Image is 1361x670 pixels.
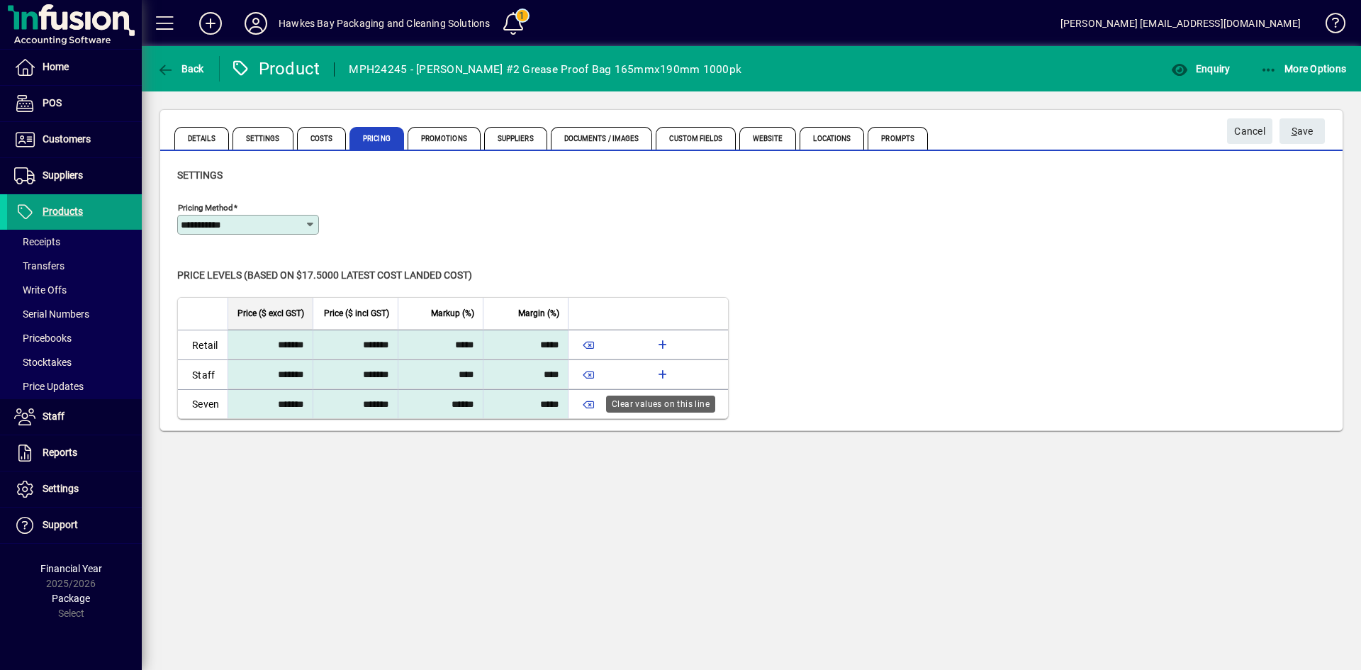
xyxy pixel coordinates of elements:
[7,326,142,350] a: Pricebooks
[1060,12,1301,35] div: [PERSON_NAME] [EMAIL_ADDRESS][DOMAIN_NAME]
[14,236,60,247] span: Receipts
[178,203,233,213] mat-label: Pricing method
[606,396,715,413] div: Clear values on this line
[43,97,62,108] span: POS
[297,127,347,150] span: Costs
[279,12,491,35] div: Hawkes Bay Packaging and Cleaning Solutions
[656,127,735,150] span: Custom Fields
[518,306,559,321] span: Margin (%)
[233,127,293,150] span: Settings
[43,447,77,458] span: Reports
[7,435,142,471] a: Reports
[324,306,389,321] span: Price ($ incl GST)
[157,63,204,74] span: Back
[1292,120,1314,143] span: ave
[7,122,142,157] a: Customers
[174,127,229,150] span: Details
[43,61,69,72] span: Home
[800,127,864,150] span: Locations
[349,58,741,81] div: MPH24245 - [PERSON_NAME] #2 Grease Proof Bag 165mmx190mm 1000pk
[1260,63,1347,74] span: More Options
[1292,125,1297,137] span: S
[178,330,228,359] td: Retail
[153,56,208,82] button: Back
[7,278,142,302] a: Write Offs
[7,86,142,121] a: POS
[7,350,142,374] a: Stocktakes
[868,127,928,150] span: Prompts
[7,50,142,85] a: Home
[7,230,142,254] a: Receipts
[431,306,474,321] span: Markup (%)
[43,411,65,422] span: Staff
[43,206,83,217] span: Products
[178,359,228,389] td: Staff
[1171,63,1230,74] span: Enquiry
[14,357,72,368] span: Stocktakes
[1315,3,1343,49] a: Knowledge Base
[7,158,142,194] a: Suppliers
[408,127,481,150] span: Promotions
[551,127,653,150] span: Documents / Images
[484,127,547,150] span: Suppliers
[43,519,78,530] span: Support
[7,508,142,543] a: Support
[1257,56,1350,82] button: More Options
[7,254,142,278] a: Transfers
[349,127,404,150] span: Pricing
[14,284,67,296] span: Write Offs
[177,169,223,181] span: Settings
[14,333,72,344] span: Pricebooks
[40,563,102,574] span: Financial Year
[1234,120,1265,143] span: Cancel
[178,389,228,418] td: Seven
[43,169,83,181] span: Suppliers
[43,483,79,494] span: Settings
[7,471,142,507] a: Settings
[230,57,320,80] div: Product
[7,302,142,326] a: Serial Numbers
[1167,56,1233,82] button: Enquiry
[7,374,142,398] a: Price Updates
[7,399,142,435] a: Staff
[142,56,220,82] app-page-header-button: Back
[14,381,84,392] span: Price Updates
[188,11,233,36] button: Add
[237,306,304,321] span: Price ($ excl GST)
[1279,118,1325,144] button: Save
[177,269,472,281] span: Price levels (based on $17.5000 Latest cost landed cost)
[739,127,797,150] span: Website
[233,11,279,36] button: Profile
[14,308,89,320] span: Serial Numbers
[52,593,90,604] span: Package
[1227,118,1272,144] button: Cancel
[14,260,65,272] span: Transfers
[43,133,91,145] span: Customers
